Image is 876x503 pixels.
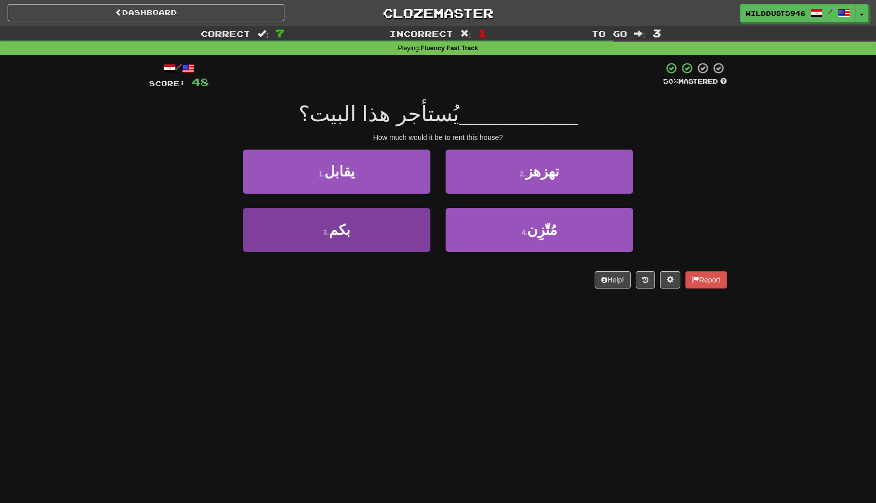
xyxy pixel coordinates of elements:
span: بكم [329,222,350,238]
span: Incorrect [389,28,453,39]
span: 7 [276,27,284,39]
button: 1.يقابل [243,150,430,194]
span: تهزهز [526,164,559,179]
strong: Fluency Fast Track [421,45,478,52]
button: Help! [595,271,631,289]
span: / [828,8,833,15]
div: Mastered [663,77,727,86]
a: WildDust5946 / [740,4,856,22]
span: : [634,29,645,38]
small: 1 . [318,170,324,178]
a: Dashboard [8,4,284,21]
span: 50 % [663,77,678,85]
span: To go [592,28,627,39]
div: / [149,62,209,75]
button: Report [685,271,727,289]
button: Round history (alt+y) [636,271,655,289]
span: Score: [149,79,186,88]
span: 3 [652,27,661,39]
span: __________ [459,102,578,126]
span: Correct [201,28,250,39]
span: 48 [192,76,209,88]
span: : [460,29,471,38]
span: مُتّزِن [527,222,557,238]
small: 4 . [522,228,528,236]
a: Clozemaster [300,4,576,22]
button: 2.تهزهز [446,150,633,194]
span: WildDust5946 [746,9,806,18]
span: يُستأجر هذا البيت؟ [299,102,459,126]
button: 4.مُتّزِن [446,208,633,252]
button: 3.بكم [243,208,430,252]
div: How much would it be to rent this house? [149,132,727,142]
small: 2 . [520,170,526,178]
small: 3 . [323,228,329,236]
span: يقابل [324,164,355,179]
span: 1 [478,27,487,39]
span: : [258,29,269,38]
